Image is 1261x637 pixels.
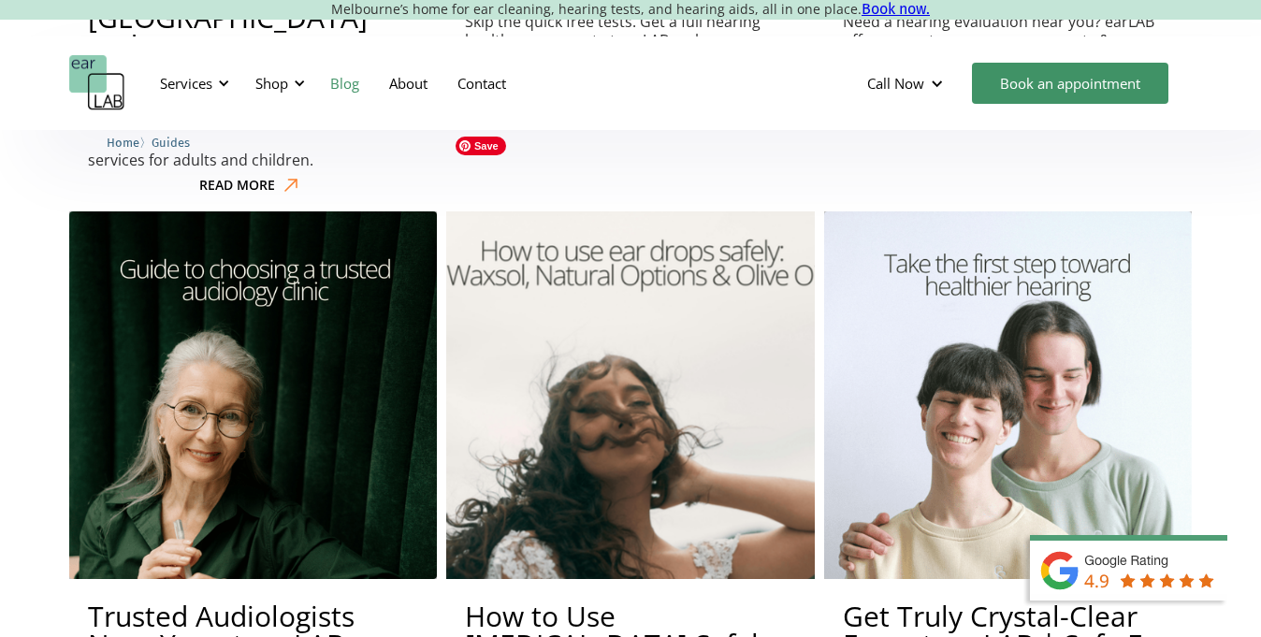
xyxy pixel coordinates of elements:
[149,55,235,111] div: Services
[867,74,924,93] div: Call Now
[152,136,190,150] span: Guides
[442,56,521,110] a: Contact
[456,137,506,155] span: Save
[69,55,125,111] a: home
[107,133,139,151] a: Home
[69,211,437,579] img: Trusted Audiologists Near You at earLAB Richmond & Footscray
[255,74,288,93] div: Shop
[824,211,1192,579] img: Get Truly Crystal-Clear Ears at earLAB | Safe Ear Cleaning in Melbourne
[107,133,152,152] li: 〉
[107,136,139,150] span: Home
[199,178,275,194] div: READ MORE
[972,63,1168,104] a: Book an appointment
[244,55,311,111] div: Shop
[315,56,374,110] a: Blog
[428,193,833,598] img: How to Use Ear Drops Safely: Waxsol, Natural Options & Olive Oil
[88,97,418,169] p: Book a professional [MEDICAL_DATA] near [GEOGRAPHIC_DATA] or [GEOGRAPHIC_DATA]. EarLAB offers pro...
[852,55,963,111] div: Call Now
[152,133,190,151] a: Guides
[374,56,442,110] a: About
[160,74,212,93] div: Services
